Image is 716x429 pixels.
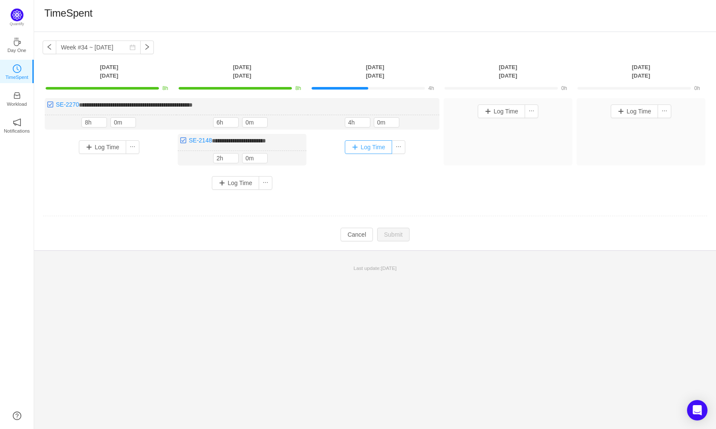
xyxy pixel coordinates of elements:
a: icon: inboxWorkload [13,94,21,102]
p: Workload [7,100,27,108]
a: icon: clock-circleTimeSpent [13,67,21,75]
h1: TimeSpent [44,7,92,20]
a: SE-2148 [189,137,212,144]
a: icon: coffeeDay One [13,40,21,49]
p: Notifications [4,127,30,135]
span: 8h [295,85,301,91]
span: [DATE] [381,265,397,271]
th: [DATE] [DATE] [575,63,707,80]
th: [DATE] [DATE] [309,63,442,80]
th: [DATE] [DATE] [43,63,176,80]
span: 0h [561,85,567,91]
img: Quantify [11,9,23,21]
a: icon: notificationNotifications [13,121,21,129]
button: Log Time [478,104,525,118]
button: icon: left [43,41,56,54]
button: Log Time [611,104,658,118]
button: Submit [377,228,410,241]
button: Log Time [212,176,259,190]
a: SE-2270 [56,101,79,108]
img: 10318 [47,101,54,108]
button: icon: ellipsis [259,176,272,190]
i: icon: calendar [130,44,136,50]
a: icon: question-circle [13,412,21,420]
i: icon: inbox [13,91,21,100]
button: Log Time [79,140,126,154]
p: TimeSpent [6,73,29,81]
p: Day One [7,46,26,54]
button: Cancel [341,228,373,241]
th: [DATE] [DATE] [442,63,575,80]
button: icon: ellipsis [658,104,671,118]
input: Select a week [56,41,141,54]
p: Quantify [10,21,24,27]
button: Log Time [345,140,392,154]
i: icon: coffee [13,38,21,46]
button: icon: ellipsis [126,140,139,154]
button: icon: ellipsis [525,104,538,118]
span: 8h [162,85,168,91]
span: 0h [694,85,700,91]
span: Last update: [354,265,397,271]
button: icon: right [140,41,154,54]
i: icon: notification [13,118,21,127]
button: icon: ellipsis [392,140,405,154]
img: 10318 [180,137,187,144]
span: 4h [428,85,434,91]
th: [DATE] [DATE] [176,63,309,80]
div: Open Intercom Messenger [687,400,707,420]
i: icon: clock-circle [13,64,21,73]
